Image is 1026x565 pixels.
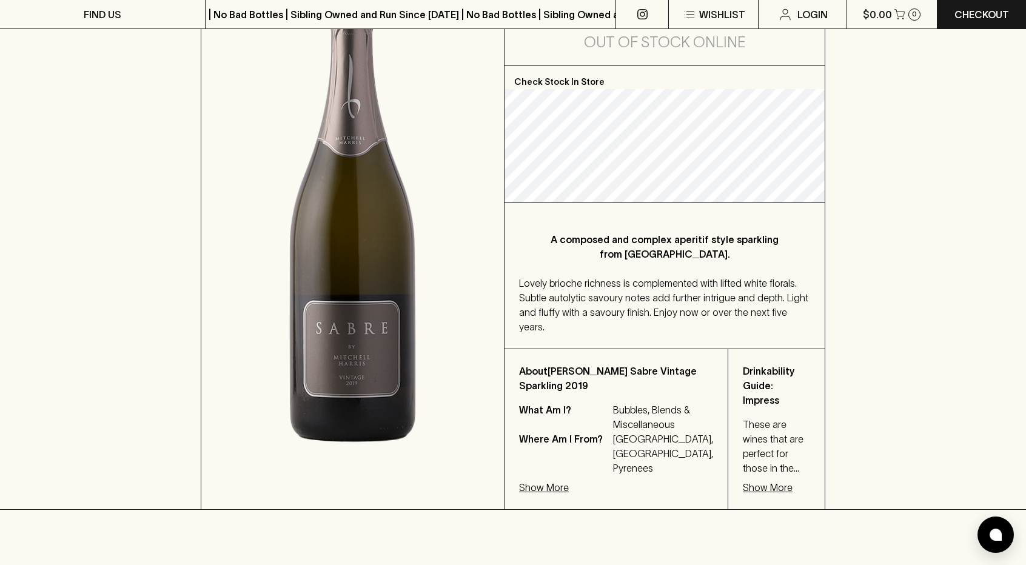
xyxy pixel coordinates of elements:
p: Where Am I From? [519,432,610,475]
p: FIND US [84,7,121,22]
p: [GEOGRAPHIC_DATA], [GEOGRAPHIC_DATA], Pyrenees [613,432,713,475]
p: Show More [743,480,793,495]
p: Bubbles, Blends & Miscellaneous [613,403,713,432]
p: A composed and complex aperitif style sparkling from [GEOGRAPHIC_DATA]. [543,232,786,261]
p: What Am I? [519,403,610,432]
img: bubble-icon [990,529,1002,541]
p: Login [797,7,828,22]
p: 0 [912,11,917,18]
p: Checkout [954,7,1009,22]
p: Wishlist [699,7,745,22]
p: About [PERSON_NAME] Sabre Vintage Sparkling 2019 [519,364,713,393]
p: Check Stock In Store [505,66,825,89]
p: These are wines that are perfect for those in the know, those who want to know, the aspirational,... [743,417,810,475]
p: $0.00 [863,7,892,22]
b: Drinkability Guide: Impress [743,366,795,406]
p: Show More [519,480,569,495]
span: Lovely brioche richness is complemented with lifted white florals. Subtle autolytic savoury notes... [519,278,808,332]
h5: Out of Stock Online [584,33,746,52]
